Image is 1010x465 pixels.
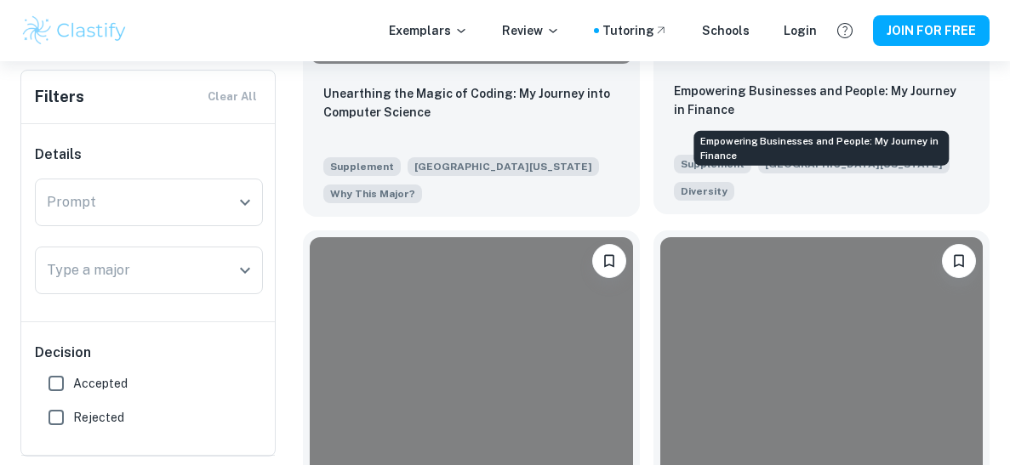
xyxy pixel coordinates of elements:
[702,21,750,40] a: Schools
[784,21,817,40] a: Login
[73,408,124,427] span: Rejected
[73,374,128,393] span: Accepted
[602,21,668,40] a: Tutoring
[330,186,415,201] span: Why This Major?
[233,190,257,214] button: Open
[502,21,560,40] p: Review
[693,131,949,166] div: Empowering Businesses and People: My Journey in Finance
[674,180,734,201] span: The University values diversity, broadly defined to include diversity of experiences, perspective...
[35,145,263,165] h6: Details
[873,15,990,46] button: JOIN FOR FREE
[942,244,976,278] button: Please log in to bookmark exemplars
[323,84,619,122] p: Unearthing the Magic of Coding: My Journey into Computer Science
[592,244,626,278] button: Please log in to bookmark exemplars
[35,343,263,363] h6: Decision
[408,157,599,176] span: [GEOGRAPHIC_DATA][US_STATE]
[830,16,859,45] button: Help and Feedback
[20,14,128,48] img: Clastify logo
[323,157,401,176] span: Supplement
[681,184,728,199] span: Diversity
[323,183,422,203] span: Please include an explanation of why you would like to study the major(s) you have selected. You ...
[35,85,84,109] h6: Filters
[233,258,257,282] button: Open
[674,155,751,173] span: Supplement
[674,82,970,119] p: Empowering Businesses and People: My Journey in Finance
[389,21,468,40] p: Exemplars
